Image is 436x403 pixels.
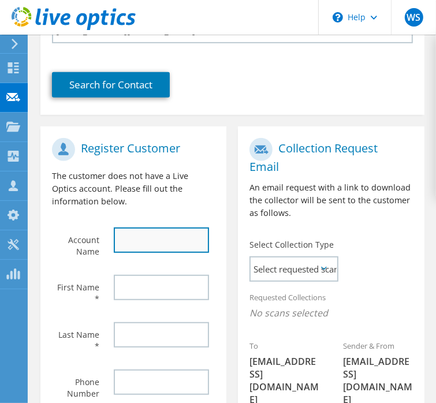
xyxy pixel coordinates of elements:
[52,72,170,98] a: Search for Contact
[249,307,412,319] span: No scans selected
[249,138,407,173] h1: Collection Request Email
[249,239,334,251] label: Select Collection Type
[333,12,343,23] svg: \n
[251,258,336,281] span: Select requested scan types
[405,8,423,27] span: WS
[249,181,412,219] p: An email request with a link to download the collector will be sent to the customer as follows.
[52,227,99,258] label: Account Name
[52,170,215,208] p: The customer does not have a Live Optics account. Please fill out the information below.
[52,322,99,352] label: Last Name *
[52,370,99,400] label: Phone Number
[52,275,99,305] label: First Name *
[238,285,424,328] div: Requested Collections
[52,138,209,161] h1: Register Customer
